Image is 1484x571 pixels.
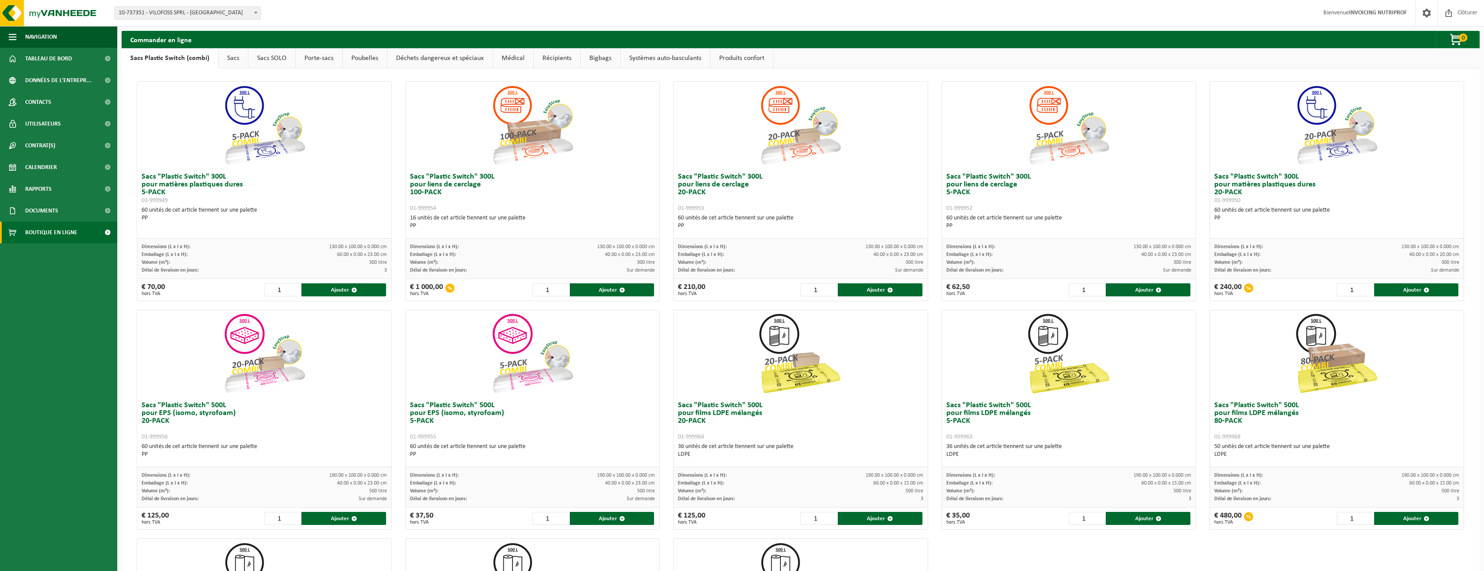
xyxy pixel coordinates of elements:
[678,260,706,265] span: Volume (m³):
[1173,260,1191,265] span: 300 litre
[678,291,705,296] span: hors TVA
[410,473,459,478] span: Dimensions (L x l x H):
[946,496,1003,501] span: Délai de livraison en jours:
[1441,260,1459,265] span: 300 litre
[410,291,443,296] span: hors TVA
[142,214,387,222] div: PP
[384,268,387,273] span: 3
[800,512,837,525] input: 1
[1293,82,1380,169] img: 01-999950
[1134,244,1191,249] span: 130.00 x 100.00 x 0.000 cm
[410,252,456,257] span: Emballage (L x l x H):
[946,451,1192,458] div: LDPE
[410,268,467,273] span: Délai de livraison en jours:
[838,512,922,525] button: Ajouter
[1106,283,1190,296] button: Ajouter
[221,310,308,397] img: 01-999956
[678,205,704,212] span: 01-999953
[946,222,1192,230] div: PP
[1214,291,1242,296] span: hors TVA
[1141,252,1191,257] span: 40.00 x 0.00 x 23.00 cm
[1141,481,1191,486] span: 60.00 x 0.00 x 15.00 cm
[142,197,168,204] span: 01-999949
[264,283,301,296] input: 1
[337,481,387,486] span: 40.00 x 0.00 x 23.00 cm
[946,244,995,249] span: Dimensions (L x l x H):
[946,252,992,257] span: Emballage (L x l x H):
[637,260,655,265] span: 300 litre
[1409,252,1459,257] span: 40.00 x 0.00 x 20.00 cm
[678,244,727,249] span: Dimensions (L x l x H):
[343,48,387,68] a: Poubelles
[1431,268,1459,273] span: Sur demande
[946,434,972,440] span: 01-999963
[410,520,433,525] span: hors TVA
[489,310,576,397] img: 01-999955
[25,26,57,48] span: Navigation
[142,451,387,458] div: PP
[946,481,992,486] span: Emballage (L x l x H):
[581,48,620,68] a: Bigbags
[946,214,1192,230] div: 60 unités de cet article tiennent sur une palette
[678,434,704,440] span: 01-999964
[921,496,923,501] span: 3
[678,283,705,296] div: € 210,00
[532,512,569,525] input: 1
[1409,481,1459,486] span: 60.00 x 0.00 x 15.00 cm
[218,48,248,68] a: Sacs
[637,488,655,494] span: 500 litre
[142,244,190,249] span: Dimensions (L x l x H):
[410,214,655,230] div: 16 unités de cet article tiennent sur une palette
[678,473,727,478] span: Dimensions (L x l x H):
[329,473,387,478] span: 190.00 x 100.00 x 0.000 cm
[946,443,1192,458] div: 36 unités de cet article tiennent sur une palette
[1214,206,1460,222] div: 60 unités de cet article tiennent sur une palette
[946,473,995,478] span: Dimensions (L x l x H):
[122,31,200,48] h2: Commander en ligne
[1214,434,1240,440] span: 01-999968
[1374,512,1459,525] button: Ajouter
[1214,214,1460,222] div: PP
[25,113,61,135] span: Utilisateurs
[410,512,433,525] div: € 37,50
[678,173,923,212] h3: Sacs "Plastic Switch" 300L pour liens de cerclage 20-PACK
[410,283,443,296] div: € 1 000,00
[1214,512,1242,525] div: € 480,00
[1214,252,1260,257] span: Emballage (L x l x H):
[946,520,970,525] span: hors TVA
[115,7,261,20] span: 10-737351 - VILOFOSS SPRL - VILLERS-LE-BOUILLET
[489,82,576,169] img: 01-999954
[1214,520,1242,525] span: hors TVA
[1457,496,1459,501] span: 3
[1337,283,1373,296] input: 1
[410,205,436,212] span: 01-999954
[946,283,970,296] div: € 62,50
[757,310,844,397] img: 01-999964
[906,488,923,494] span: 500 litre
[1214,260,1243,265] span: Volume (m³):
[838,283,922,296] button: Ajouter
[1293,310,1380,397] img: 01-999968
[410,434,436,440] span: 01-999955
[142,512,169,525] div: € 125,00
[678,512,705,525] div: € 125,00
[142,402,387,441] h3: Sacs "Plastic Switch" 500L pour EPS (isomo, styrofoam) 20-PACK
[142,434,168,440] span: 01-999956
[25,135,55,156] span: Contrat(s)
[1173,488,1191,494] span: 500 litre
[1214,488,1243,494] span: Volume (m³):
[1214,473,1263,478] span: Dimensions (L x l x H):
[142,520,169,525] span: hors TVA
[142,481,188,486] span: Emballage (L x l x H):
[359,496,387,501] span: Sur demande
[678,252,724,257] span: Emballage (L x l x H):
[25,70,92,91] span: Données de l'entrepr...
[570,512,654,525] button: Ajouter
[142,260,170,265] span: Volume (m³):
[1214,268,1271,273] span: Délai de livraison en jours:
[678,222,923,230] div: PP
[301,512,386,525] button: Ajouter
[410,481,456,486] span: Emballage (L x l x H):
[1214,443,1460,458] div: 50 unités de cet article tiennent sur une palette
[493,48,533,68] a: Médical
